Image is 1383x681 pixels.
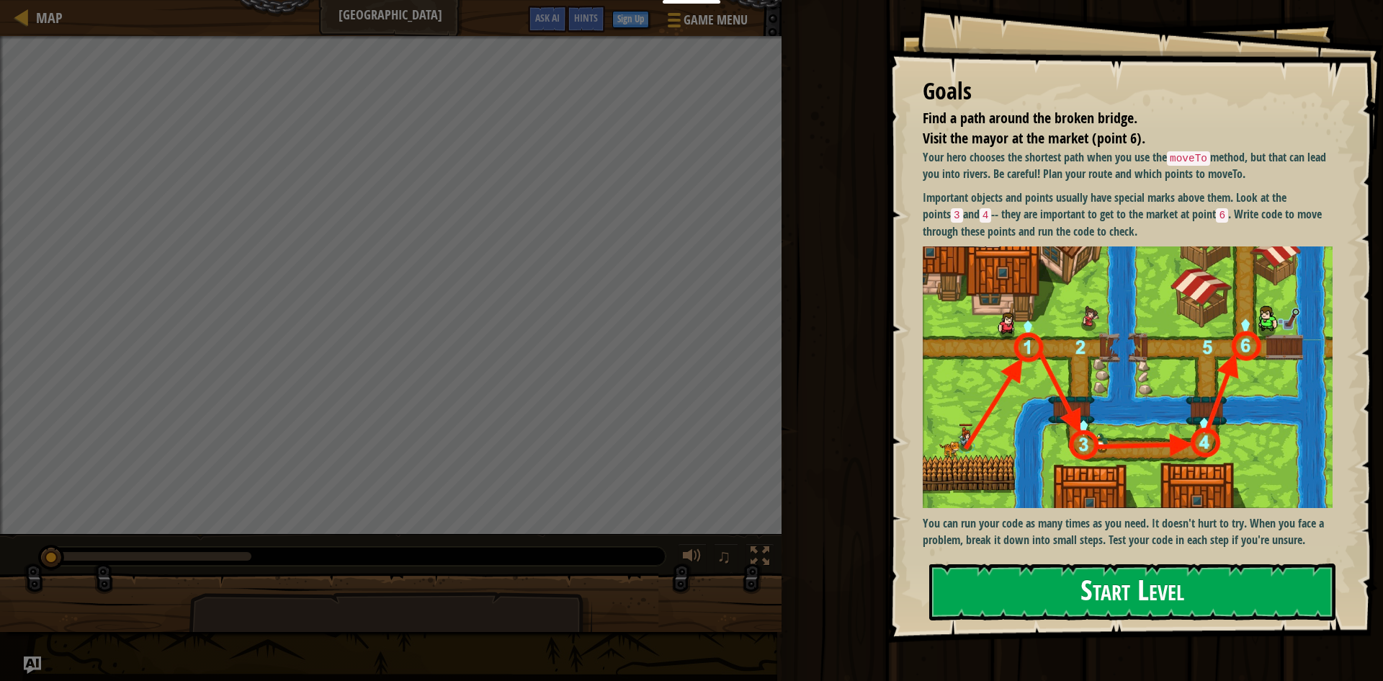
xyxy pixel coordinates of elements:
button: Ask AI [24,656,41,674]
a: Map [29,8,63,27]
span: Find a path around the broken bridge. [923,108,1137,128]
button: Ask AI [528,6,567,32]
button: Sign Up [612,11,649,28]
button: Adjust volume [678,543,707,573]
span: Map [36,8,63,27]
code: 3 [951,208,963,223]
span: Game Menu [684,11,748,30]
span: Ask AI [535,11,560,25]
button: ♫ [714,543,738,573]
p: Your hero chooses the shortest path when you use the method, but that can lead you into rivers. B... [923,149,1343,182]
button: Start Level [929,564,1335,620]
span: Hints [574,11,598,25]
code: moveTo [1167,151,1210,166]
span: ♫ [717,546,731,567]
code: 6 [1216,208,1228,223]
div: Goals [923,75,1333,108]
img: Bbb [923,246,1343,508]
p: Important objects and points usually have special marks above them. Look at the points and -- the... [923,190,1343,239]
li: Visit the mayor at the market (point 6). [905,128,1329,149]
button: Toggle fullscreen [746,543,774,573]
span: Visit the mayor at the market (point 6). [923,128,1145,148]
li: Find a path around the broken bridge. [905,108,1329,129]
button: Game Menu [656,6,756,40]
code: 4 [980,208,992,223]
p: You can run your code as many times as you need. It doesn't hurt to try. When you face a problem,... [923,515,1343,548]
